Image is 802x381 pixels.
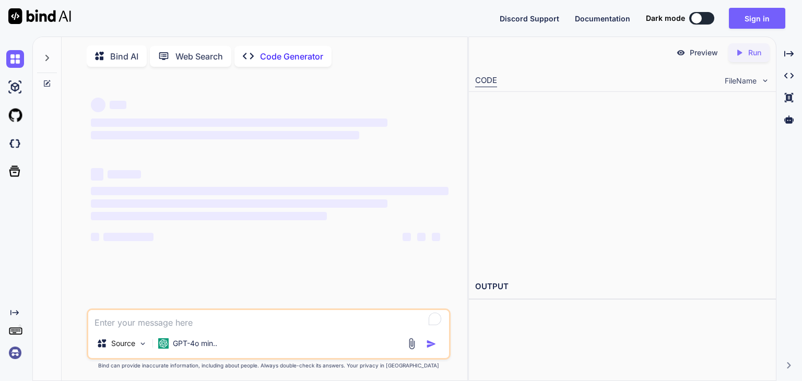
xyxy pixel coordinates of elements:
[91,131,359,139] span: ‌
[725,76,757,86] span: FileName
[138,339,147,348] img: Pick Models
[748,47,761,58] p: Run
[676,48,686,57] img: preview
[729,8,785,29] button: Sign in
[88,310,449,329] textarea: To enrich screen reader interactions, please activate Accessibility in Grammarly extension settings
[646,13,685,23] span: Dark mode
[6,135,24,152] img: darkCloudIdeIcon
[91,199,388,208] span: ‌
[91,168,103,181] span: ‌
[6,78,24,96] img: ai-studio
[432,233,440,241] span: ‌
[108,170,141,178] span: ‌
[6,344,24,362] img: signin
[110,50,138,63] p: Bind AI
[6,50,24,68] img: chat
[475,75,497,87] div: CODE
[417,233,426,241] span: ‌
[575,14,630,23] span: Documentation
[111,338,135,349] p: Source
[91,212,327,220] span: ‌
[690,47,718,58] p: Preview
[91,98,105,112] span: ‌
[91,233,99,241] span: ‌
[175,50,223,63] p: Web Search
[575,13,630,24] button: Documentation
[103,233,154,241] span: ‌
[500,13,559,24] button: Discord Support
[110,101,126,109] span: ‌
[91,187,449,195] span: ‌
[403,233,411,241] span: ‌
[469,275,776,299] h2: OUTPUT
[426,339,437,349] img: icon
[500,14,559,23] span: Discord Support
[91,118,388,127] span: ‌
[173,338,217,349] p: GPT-4o min..
[158,338,169,349] img: GPT-4o mini
[260,50,323,63] p: Code Generator
[8,8,71,24] img: Bind AI
[406,338,418,350] img: attachment
[6,106,24,124] img: githubLight
[761,76,770,85] img: chevron down
[87,362,451,370] p: Bind can provide inaccurate information, including about people. Always double-check its answers....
